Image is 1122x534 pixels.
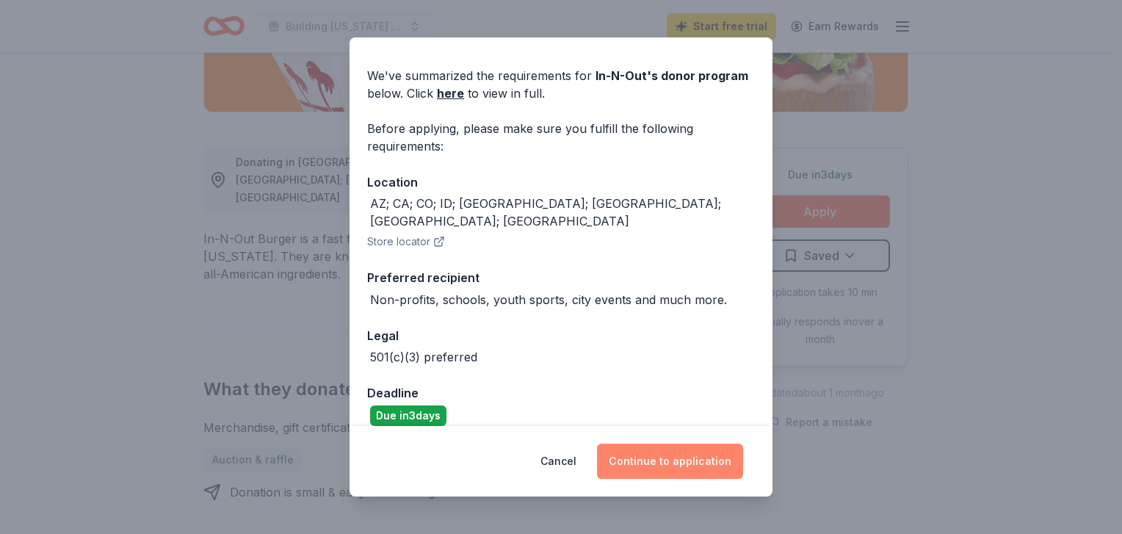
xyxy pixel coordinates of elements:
div: We've summarized the requirements for below. Click to view in full. [367,67,755,102]
button: Cancel [540,444,576,479]
div: Legal [367,326,755,345]
span: In-N-Out 's donor program [596,68,748,83]
div: Deadline [367,383,755,403]
button: Store locator [367,233,445,250]
a: here [437,84,464,102]
div: 501(c)(3) preferred [370,348,477,366]
div: Location [367,173,755,192]
div: AZ; CA; CO; ID; [GEOGRAPHIC_DATA]; [GEOGRAPHIC_DATA]; [GEOGRAPHIC_DATA]; [GEOGRAPHIC_DATA] [370,195,755,230]
div: Preferred recipient [367,268,755,287]
div: Before applying, please make sure you fulfill the following requirements: [367,120,755,155]
div: Due in 3 days [370,405,446,426]
div: Non-profits, schools, youth sports, city events and much more. [370,291,727,309]
button: Continue to application [597,444,743,479]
